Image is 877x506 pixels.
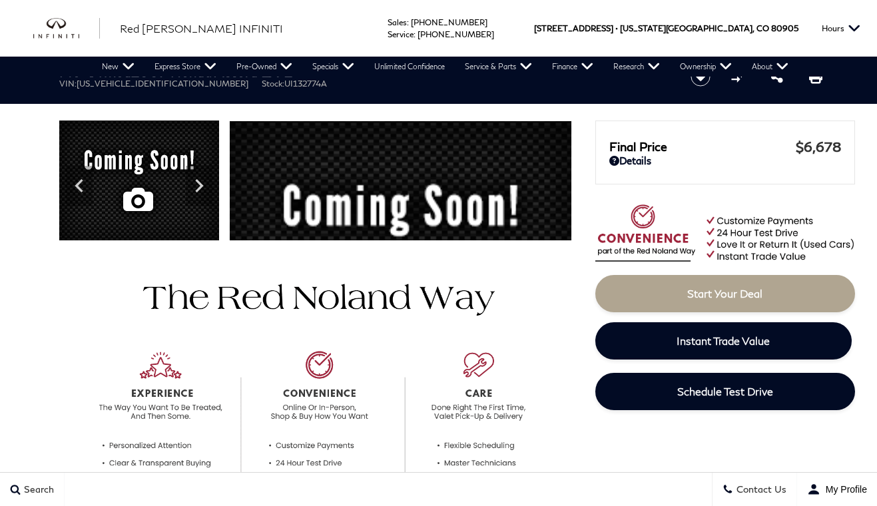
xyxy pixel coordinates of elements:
[609,138,841,154] a: Final Price $6,678
[388,17,407,27] span: Sales
[595,275,855,312] a: Start Your Deal
[120,21,283,37] a: Red [PERSON_NAME] INFINITI
[534,23,798,33] a: [STREET_ADDRESS] • [US_STATE][GEOGRAPHIC_DATA], CO 80905
[411,17,487,27] a: [PHONE_NUMBER]
[670,57,742,77] a: Ownership
[284,79,327,89] span: UI132774A
[418,29,494,39] a: [PHONE_NUMBER]
[455,57,542,77] a: Service & Parts
[226,57,302,77] a: Pre-Owned
[729,67,749,87] button: Compare vehicle
[302,57,364,77] a: Specials
[796,138,841,154] span: $6,678
[820,484,867,495] span: My Profile
[542,57,603,77] a: Finance
[687,287,762,300] span: Start Your Deal
[92,57,145,77] a: New
[609,139,796,154] span: Final Price
[407,17,409,27] span: :
[145,57,226,77] a: Express Store
[677,334,770,347] span: Instant Trade Value
[733,484,786,495] span: Contact Us
[595,373,855,410] a: Schedule Test Drive
[92,57,798,77] nav: Main Navigation
[742,57,798,77] a: About
[59,79,77,89] span: VIN:
[677,385,773,397] span: Schedule Test Drive
[262,79,284,89] span: Stock:
[120,22,283,35] span: Red [PERSON_NAME] INFINITI
[364,57,455,77] a: Unlimited Confidence
[595,322,852,360] a: Instant Trade Value
[797,473,877,506] button: user-profile-menu
[609,154,841,166] a: Details
[414,29,416,39] span: :
[388,29,414,39] span: Service
[33,18,100,39] img: INFINITI
[77,79,248,89] span: [US_VEHICLE_IDENTIFICATION_NUMBER]
[603,57,670,77] a: Research
[229,121,572,385] img: Used 2007 Graphite Pearl Honda EX-L image 1
[21,484,54,495] span: Search
[33,18,100,39] a: infiniti
[59,121,219,244] img: Used 2007 Graphite Pearl Honda EX-L image 1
